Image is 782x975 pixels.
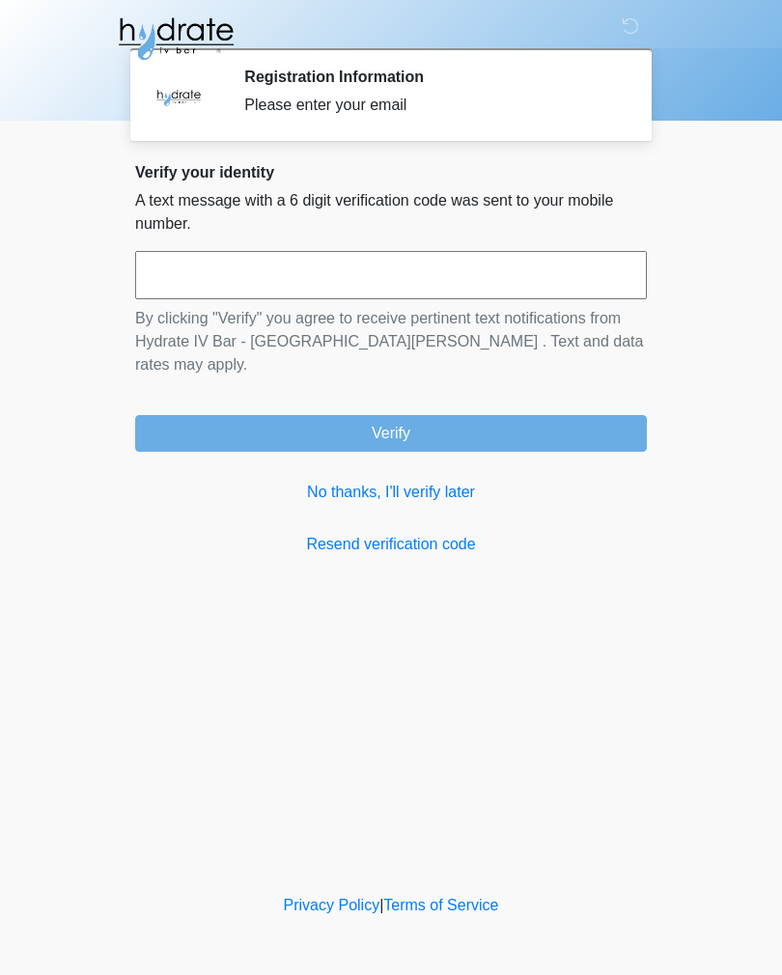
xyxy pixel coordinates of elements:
[379,897,383,913] a: |
[135,533,647,556] a: Resend verification code
[284,897,380,913] a: Privacy Policy
[150,68,208,125] img: Agent Avatar
[135,481,647,504] a: No thanks, I'll verify later
[135,307,647,376] p: By clicking "Verify" you agree to receive pertinent text notifications from Hydrate IV Bar - [GEO...
[135,189,647,236] p: A text message with a 6 digit verification code was sent to your mobile number.
[383,897,498,913] a: Terms of Service
[116,14,236,63] img: Hydrate IV Bar - Fort Collins Logo
[135,415,647,452] button: Verify
[135,163,647,181] h2: Verify your identity
[244,94,618,117] div: Please enter your email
